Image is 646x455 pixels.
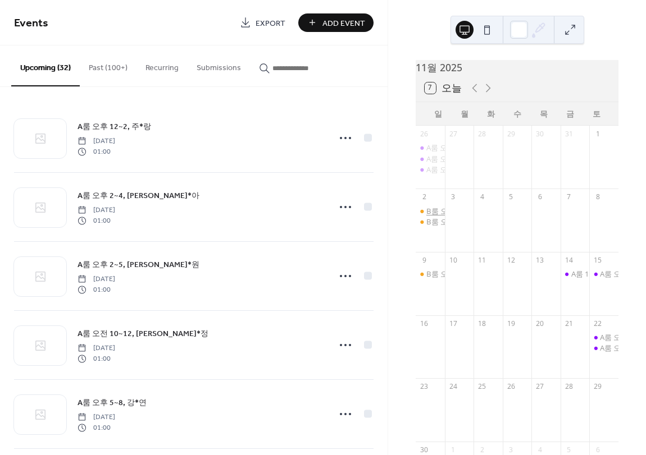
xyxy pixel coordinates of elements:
div: 1 [448,445,458,454]
div: 28 [564,382,574,392]
div: 화 [477,102,504,125]
div: 18 [477,319,487,328]
div: 26 [506,382,516,392]
div: A룸 오전 11~2, 진*현 [416,143,445,153]
span: 01:00 [78,422,115,433]
div: 19 [506,319,516,328]
span: A룸 오후 2~4, [PERSON_NAME]*아 [78,190,199,202]
span: 01:00 [78,215,115,226]
span: 01:00 [78,284,115,295]
div: 29 [506,129,516,139]
span: [DATE] [78,343,115,353]
span: A룸 오후 5~8, 강*연 [78,397,147,409]
div: 2 [420,192,429,202]
div: A룸 11~14시, 곽*민 [561,269,590,279]
span: 01:00 [78,353,115,364]
div: 27 [535,382,545,392]
div: 27 [448,129,458,139]
div: 5 [564,445,574,454]
div: 20 [535,319,545,328]
button: Recurring [137,45,188,85]
span: Export [256,17,285,29]
div: 4 [477,192,487,202]
span: Add Event [322,17,365,29]
a: Export [231,13,294,32]
span: [DATE] [78,274,115,284]
div: 금 [557,102,583,125]
div: 26 [420,129,429,139]
div: 14 [564,256,574,265]
button: Past (100+) [80,45,137,85]
span: [DATE] [78,412,115,422]
div: 23 [420,382,429,392]
div: B룸 오후 1~3, 서*진 [426,269,492,279]
div: B룸 오후 12~3, 최*리 [416,206,445,216]
div: A룸 오후 4~7, [PERSON_NAME]*현 [426,164,541,174]
div: 5 [506,192,516,202]
span: A룸 오후 2~5, [PERSON_NAME]*원 [78,259,199,271]
button: Upcoming (32) [11,45,80,86]
span: 01:00 [78,146,115,157]
div: 22 [593,319,603,328]
div: 17 [448,319,458,328]
div: B룸 오후 1~3, 서*진 [416,269,445,279]
div: A룸 오후 2~4, [PERSON_NAME]*현 [426,154,541,164]
span: Events [14,12,48,34]
div: A룸 오후 2~4, 김*현 [416,154,445,164]
div: 28 [477,129,487,139]
div: 3 [448,192,458,202]
span: [DATE] [78,136,115,146]
div: A룸 오후 4~6, 박*율 [589,343,618,353]
div: B룸 오후 12~3, [PERSON_NAME]*[PERSON_NAME] [426,206,595,216]
button: 7오늘 [421,80,466,96]
a: A룸 오전 10~12, [PERSON_NAME]*정 [78,327,208,340]
div: 24 [448,382,458,392]
div: 12 [506,256,516,265]
div: 30 [420,445,429,454]
div: 31 [564,129,574,139]
div: 25 [477,382,487,392]
span: A룸 오후 12~2, 주*랑 [78,121,151,133]
a: A룸 오후 5~8, 강*연 [78,396,147,409]
a: A룸 오후 12~2, 주*랑 [78,120,151,133]
div: 수 [504,102,530,125]
div: 6 [535,192,545,202]
div: 15 [593,256,603,265]
button: Submissions [188,45,250,85]
a: A룸 오후 2~4, [PERSON_NAME]*아 [78,189,199,202]
div: 4 [535,445,545,454]
a: A룸 오후 2~5, [PERSON_NAME]*원 [78,258,199,271]
div: 6 [593,445,603,454]
div: 1 [593,129,603,139]
div: B룸 오후 4~6, 황*아 [426,217,492,227]
div: 16 [420,319,429,328]
div: 13 [535,256,545,265]
div: 8 [593,192,603,202]
div: 30 [535,129,545,139]
div: B룸 오후 4~6, 황*아 [416,217,445,227]
div: 21 [564,319,574,328]
div: 11 [477,256,487,265]
div: A룸 오후 12~6, 안*지 [589,269,618,279]
div: A룸 오후 4~7, 박*현 [416,164,445,174]
div: 10 [448,256,458,265]
div: A룸 오전 11~2, 진*현 [426,143,496,153]
div: 일 [425,102,451,125]
div: 2 [477,445,487,454]
span: A룸 오전 10~12, [PERSON_NAME]*정 [78,328,208,340]
div: 3 [506,445,516,454]
div: 토 [583,102,609,125]
div: A룸 오후 12~4, 양*라 [589,332,618,342]
div: 9 [420,256,429,265]
div: 월 [451,102,477,125]
div: 11월 2025 [416,60,618,75]
button: Add Event [298,13,374,32]
div: 목 [530,102,557,125]
span: [DATE] [78,205,115,215]
div: 29 [593,382,603,392]
div: 7 [564,192,574,202]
